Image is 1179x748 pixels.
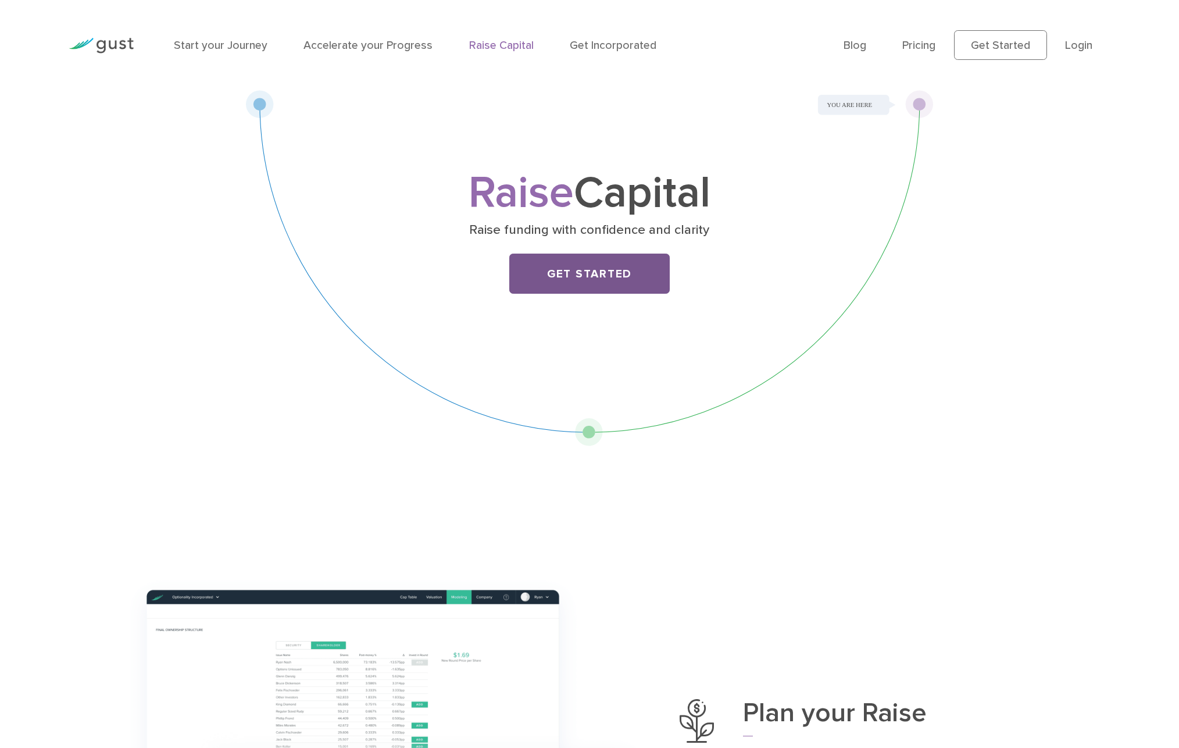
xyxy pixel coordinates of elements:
[174,38,267,52] a: Start your Journey
[844,38,866,52] a: Blog
[902,38,935,52] a: Pricing
[342,173,837,213] h1: Capital
[1065,38,1092,52] a: Login
[680,699,714,743] img: Plan Your Raise
[954,30,1047,60] a: Get Started
[469,166,574,219] span: Raise
[570,38,656,52] a: Get Incorporated
[743,699,1043,736] h3: Plan your Raise
[469,38,534,52] a: Raise Capital
[303,38,433,52] a: Accelerate your Progress
[346,221,833,238] p: Raise funding with confidence and clarity
[509,254,670,294] a: Get Started
[69,38,134,54] img: Gust Logo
